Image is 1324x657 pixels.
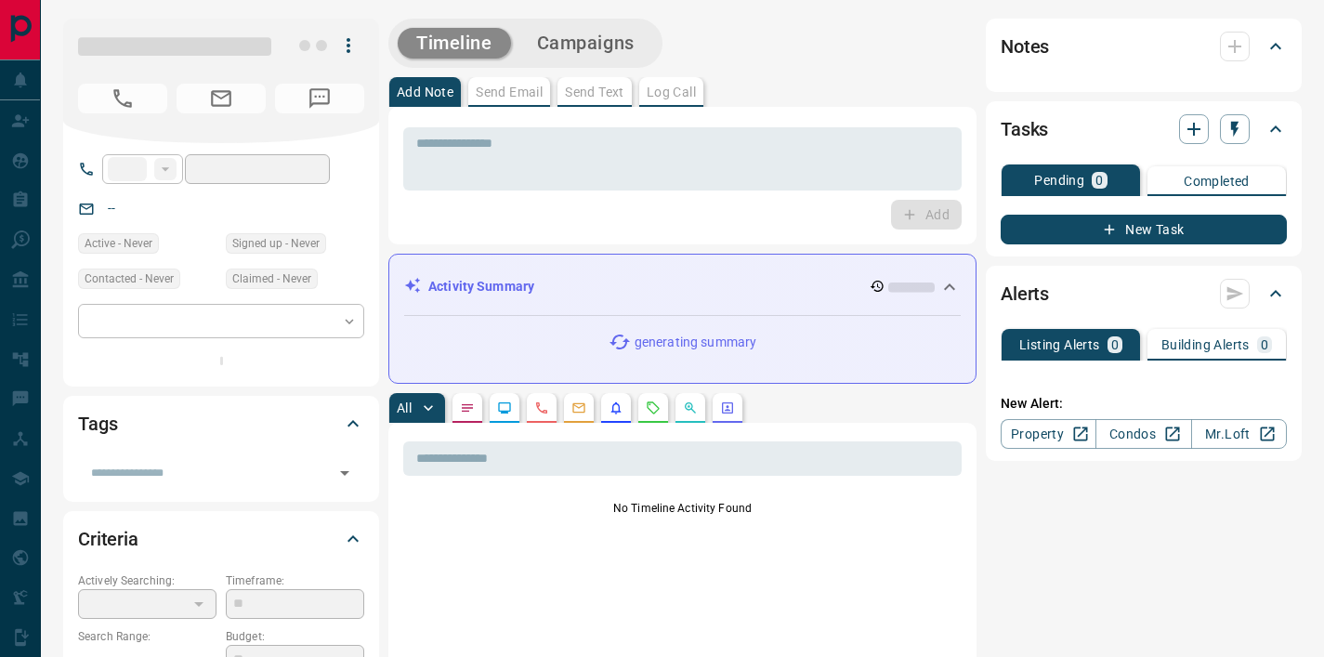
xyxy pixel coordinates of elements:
p: Activity Summary [428,277,534,296]
p: generating summary [635,333,756,352]
a: -- [108,201,115,216]
h2: Tags [78,409,117,439]
button: New Task [1001,215,1287,244]
span: Contacted - Never [85,269,174,288]
h2: Notes [1001,32,1049,61]
h2: Alerts [1001,279,1049,309]
span: No Number [78,84,167,113]
svg: Calls [534,401,549,415]
p: Add Note [397,85,453,99]
p: Timeframe: [226,572,364,589]
span: No Number [275,84,364,113]
h2: Criteria [78,524,138,554]
p: All [397,401,412,414]
div: Notes [1001,24,1287,69]
svg: Requests [646,401,661,415]
p: Budget: [226,628,364,645]
p: No Timeline Activity Found [403,500,962,517]
span: Active - Never [85,234,152,253]
p: New Alert: [1001,394,1287,414]
div: Activity Summary [404,269,961,304]
svg: Opportunities [683,401,698,415]
p: Actively Searching: [78,572,216,589]
svg: Listing Alerts [609,401,623,415]
button: Open [332,460,358,486]
svg: Notes [460,401,475,415]
a: Condos [1095,419,1191,449]
div: Alerts [1001,271,1287,316]
a: Mr.Loft [1191,419,1287,449]
span: Signed up - Never [232,234,320,253]
button: Campaigns [518,28,653,59]
div: Criteria [78,517,364,561]
span: No Email [177,84,266,113]
p: Listing Alerts [1019,338,1100,351]
p: Building Alerts [1161,338,1250,351]
p: Completed [1184,175,1250,188]
div: Tags [78,401,364,446]
p: 0 [1111,338,1119,351]
p: 0 [1261,338,1268,351]
h2: Tasks [1001,114,1048,144]
svg: Lead Browsing Activity [497,401,512,415]
p: Search Range: [78,628,216,645]
svg: Agent Actions [720,401,735,415]
p: 0 [1095,174,1103,187]
svg: Emails [571,401,586,415]
p: Pending [1034,174,1084,187]
div: Tasks [1001,107,1287,151]
a: Property [1001,419,1096,449]
button: Timeline [398,28,511,59]
span: Claimed - Never [232,269,311,288]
